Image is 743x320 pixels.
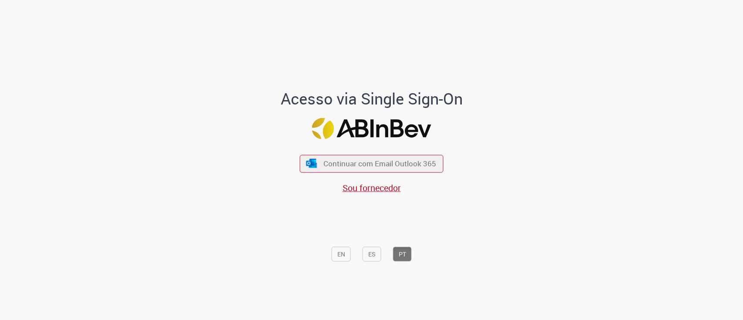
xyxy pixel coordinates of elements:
[393,247,412,262] button: PT
[363,247,381,262] button: ES
[300,155,444,172] button: ícone Azure/Microsoft 360 Continuar com Email Outlook 365
[323,158,436,168] span: Continuar com Email Outlook 365
[305,159,317,168] img: ícone Azure/Microsoft 360
[343,182,401,194] a: Sou fornecedor
[332,247,351,262] button: EN
[312,118,431,139] img: Logo ABInBev
[251,90,492,108] h1: Acesso via Single Sign-On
